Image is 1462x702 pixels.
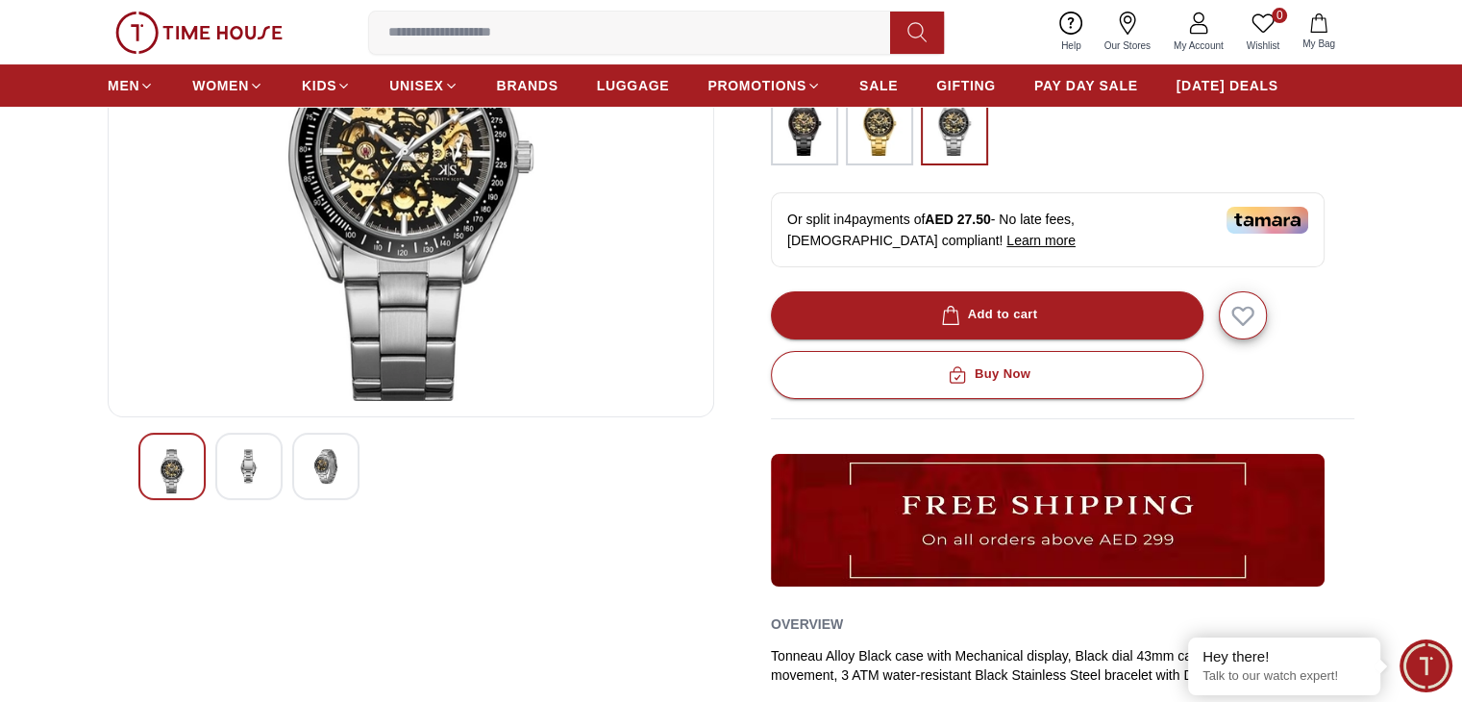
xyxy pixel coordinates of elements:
[855,94,904,156] img: ...
[389,76,443,95] span: UNISEX
[1177,68,1278,103] a: [DATE] DEALS
[1006,233,1076,248] span: Learn more
[597,76,670,95] span: LUGGAGE
[771,351,1203,399] button: Buy Now
[497,76,558,95] span: BRANDS
[781,94,829,156] img: ...
[930,94,979,156] img: ...
[108,76,139,95] span: MEN
[1202,668,1366,685] p: Talk to our watch expert!
[936,76,996,95] span: GIFTING
[859,68,898,103] a: SALE
[771,454,1325,587] img: ...
[859,76,898,95] span: SALE
[1034,76,1138,95] span: PAY DAY SALE
[925,212,990,227] span: AED 27.50
[108,68,154,103] a: MEN
[1097,38,1158,53] span: Our Stores
[155,449,189,493] img: Kenneth Scott Men's Black Dial Mechanical Watch - K22312-BBBB
[192,68,263,103] a: WOMEN
[1235,8,1291,57] a: 0Wishlist
[115,12,283,54] img: ...
[1295,37,1343,51] span: My Bag
[309,449,343,484] img: Kenneth Scott Men's Black Dial Mechanical Watch - K22312-BBBB
[1291,10,1347,55] button: My Bag
[302,68,351,103] a: KIDS
[192,76,249,95] span: WOMEN
[707,68,821,103] a: PROMOTIONS
[497,68,558,103] a: BRANDS
[1050,8,1093,57] a: Help
[389,68,458,103] a: UNISEX
[1034,68,1138,103] a: PAY DAY SALE
[771,192,1325,267] div: Or split in 4 payments of - No late fees, [DEMOGRAPHIC_DATA] compliant!
[771,610,843,639] h2: Overview
[771,646,1354,685] div: Tonneau Alloy Black case with Mechanical display, Black dial 43mm case diameter, Quartz movement,...
[771,291,1203,339] button: Add to cart
[1272,8,1287,23] span: 0
[1093,8,1162,57] a: Our Stores
[1166,38,1231,53] span: My Account
[232,449,266,484] img: Kenneth Scott Men's Black Dial Mechanical Watch - K22312-BBBB
[302,76,336,95] span: KIDS
[1202,647,1366,666] div: Hey there!
[937,304,1038,326] div: Add to cart
[1053,38,1089,53] span: Help
[936,68,996,103] a: GIFTING
[1400,639,1452,692] div: Chat Widget
[1227,207,1308,234] img: Tamara
[707,76,806,95] span: PROMOTIONS
[1239,38,1287,53] span: Wishlist
[597,68,670,103] a: LUGGAGE
[1177,76,1278,95] span: [DATE] DEALS
[944,364,1030,386] div: Buy Now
